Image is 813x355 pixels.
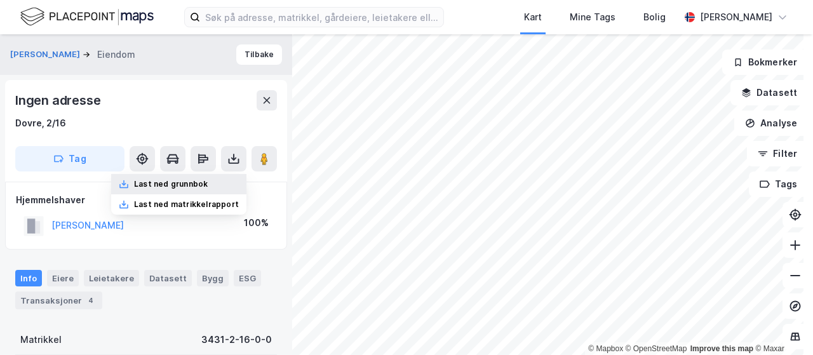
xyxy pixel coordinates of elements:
img: logo.f888ab2527a4732fd821a326f86c7f29.svg [20,6,154,28]
div: Kart [524,10,542,25]
div: 4 [84,294,97,307]
div: Last ned grunnbok [134,179,208,189]
div: Datasett [144,270,192,286]
button: Analyse [734,111,808,136]
button: Tag [15,146,124,171]
div: 100% [244,215,269,231]
button: Bokmerker [722,50,808,75]
button: [PERSON_NAME] [10,48,83,61]
input: Søk på adresse, matrikkel, gårdeiere, leietakere eller personer [200,8,443,27]
div: Kontrollprogram for chat [749,294,813,355]
div: Matrikkel [20,332,62,347]
button: Tilbake [236,44,282,65]
div: Mine Tags [570,10,615,25]
div: 3431-2-16-0-0 [201,332,272,347]
div: Bygg [197,270,229,286]
div: Leietakere [84,270,139,286]
a: Improve this map [690,344,753,353]
div: Ingen adresse [15,90,103,111]
div: Eiere [47,270,79,286]
button: Datasett [730,80,808,105]
div: Info [15,270,42,286]
button: Tags [749,171,808,197]
a: OpenStreetMap [626,344,687,353]
div: Bolig [643,10,666,25]
button: Filter [747,141,808,166]
div: Transaksjoner [15,291,102,309]
div: Last ned matrikkelrapport [134,199,239,210]
div: Eiendom [97,47,135,62]
div: Hjemmelshaver [16,192,276,208]
div: ESG [234,270,261,286]
div: [PERSON_NAME] [700,10,772,25]
div: Dovre, 2/16 [15,116,66,131]
a: Mapbox [588,344,623,353]
iframe: Chat Widget [749,294,813,355]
